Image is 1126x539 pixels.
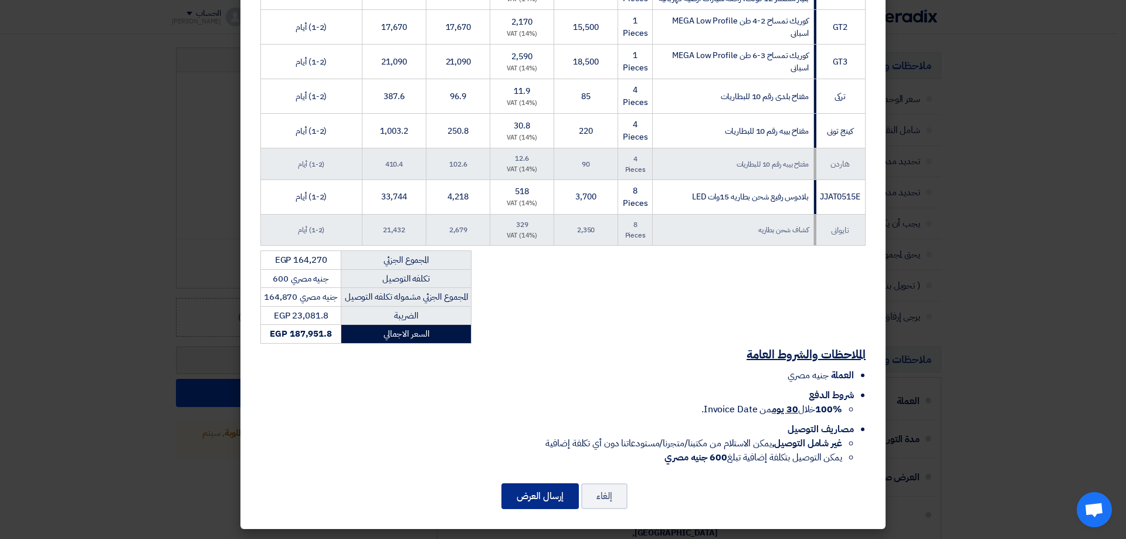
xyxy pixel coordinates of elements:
li: يمكن التوصيل بتكلفة إضافية تبلغ [260,450,842,465]
span: 2,170 [511,16,533,28]
span: 96.9 [450,90,466,103]
span: مصاريف التوصيل [788,422,854,436]
td: المجموع الجزئي [341,251,472,270]
td: JJAT0515E [813,179,865,214]
td: السعر الاجمالي [341,325,472,344]
td: EGP 164,270 [261,251,341,270]
span: 30.8 [514,120,530,132]
span: (1-2) أيام [296,125,327,137]
span: مفتاح بلدى رقم 10 للبطاريات [721,90,809,103]
strong: 100% [815,402,842,416]
span: كوريك تمساح 3-6 طن MEGA Low Profile اسبانى [672,49,809,74]
span: خلال من Invoice Date. [701,402,842,416]
span: EGP 23,081.8 [274,309,328,322]
div: دردشة مفتوحة [1077,492,1112,527]
span: 4 Pieces [623,84,647,109]
u: 30 يوم [772,402,798,416]
span: 11.9 [514,85,530,97]
td: هاردن [813,148,865,180]
button: إرسال العرض [501,483,579,509]
span: 18,500 [573,56,598,68]
span: (1-2) أيام [296,56,327,68]
span: 1 Pieces [623,15,647,39]
span: 21,090 [381,56,406,68]
span: 102.6 [449,159,467,170]
u: الملاحظات والشروط العامة [747,345,866,363]
span: 220 [579,125,593,137]
span: 2,590 [511,50,533,63]
td: الضريبة [341,306,472,325]
span: 21,432 [383,225,405,235]
span: 410.4 [385,159,403,170]
span: 250.8 [447,125,469,137]
li: يمكن الاستلام من مكتبنا/متجرنا/مستودعاتنا دون أي تكلفة إضافية [260,436,842,450]
span: 4,218 [447,191,469,203]
div: (14%) VAT [495,133,549,143]
td: كينج تونى [813,114,865,148]
span: 387.6 [384,90,405,103]
span: مفتاح بيبه رقم 10 للبطاريات [725,125,809,137]
span: (1-2) أيام [296,191,327,203]
strong: 600 جنيه مصري [664,450,727,465]
span: 17,670 [446,21,471,33]
span: 1 Pieces [623,49,647,74]
div: (14%) VAT [495,99,549,109]
div: (14%) VAT [495,29,549,39]
td: تكلفه التوصيل [341,269,472,288]
span: 21,090 [446,56,471,68]
div: (14%) VAT [495,165,549,175]
div: (14%) VAT [495,64,549,74]
td: GT3 [813,45,865,79]
span: (1-2) أيام [296,90,327,103]
td: تايوانى [813,214,865,246]
span: 4 Pieces [623,118,647,143]
span: (1-2) أيام [298,159,324,170]
span: 33,744 [381,191,406,203]
div: (14%) VAT [495,231,549,241]
span: 3,700 [575,191,596,203]
span: كشاف شحن بطاريه [758,225,809,235]
span: 90 [582,159,590,170]
span: 8 Pieces [625,219,646,240]
span: كوريك تمساح 2-4 طن MEGA Low Profile اسبانى [672,15,809,39]
span: 4 Pieces [625,154,646,175]
span: 85 [581,90,591,103]
span: 17,670 [381,21,406,33]
span: شروط الدفع [809,388,854,402]
span: العملة [831,368,854,382]
span: 1,003.2 [380,125,408,137]
span: 2,679 [449,225,467,235]
span: 518 [515,185,529,198]
span: 15,500 [573,21,598,33]
span: (1-2) أيام [298,225,324,235]
span: (1-2) أيام [296,21,327,33]
td: GT2 [813,10,865,45]
span: 12.6 [515,153,529,164]
strong: EGP 187,951.8 [270,327,332,340]
td: المجموع الجزئي مشموله تكلفه التوصيل [341,288,472,307]
strong: غير شامل التوصيل, [772,436,842,450]
span: جنيه مصري 164,870 [264,290,338,303]
div: (14%) VAT [495,199,549,209]
span: 2,350 [577,225,595,235]
span: مفتاح بيبه رقم 10 للبطاريات [737,159,809,170]
td: تركى [813,79,865,114]
button: إلغاء [581,483,628,509]
span: 329 [516,219,528,230]
span: جنيه مصري 600 [273,272,329,285]
span: جنيه مصري [788,368,828,382]
span: بلادوس رفيع شحن بطاريه 15وات LED [692,191,809,203]
span: 8 Pieces [623,185,647,209]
